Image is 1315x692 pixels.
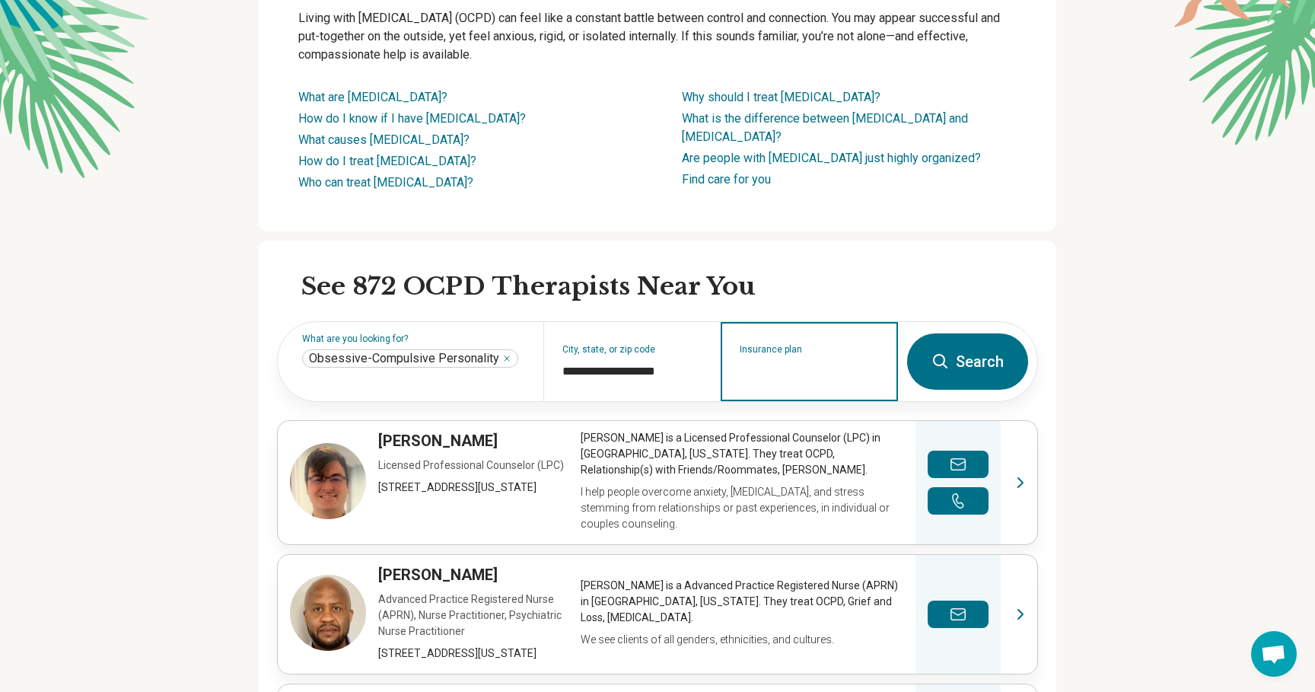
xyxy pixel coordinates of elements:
[301,271,1038,303] h2: See 872 OCPD Therapists Near You
[928,601,989,628] button: Send a message
[682,90,880,104] a: Why should I treat [MEDICAL_DATA]?
[309,351,499,366] span: Obsessive-Compulsive Personality
[502,354,511,363] button: Obsessive-Compulsive Personality
[928,451,989,478] button: Send a message
[682,111,968,144] a: What is the difference between [MEDICAL_DATA] and [MEDICAL_DATA]?
[298,175,473,190] a: Who can treat [MEDICAL_DATA]?
[302,334,525,343] label: What are you looking for?
[298,111,526,126] a: How do I know if I have [MEDICAL_DATA]?
[298,90,447,104] a: What are [MEDICAL_DATA]?
[298,154,476,168] a: How do I treat [MEDICAL_DATA]?
[1251,631,1297,677] div: Open chat
[302,349,518,368] div: Obsessive-Compulsive Personality
[298,9,1017,64] p: Living with [MEDICAL_DATA] (OCPD) can feel like a constant battle between control and connection....
[682,172,771,187] a: Find care for you
[928,487,989,515] button: Make a phone call
[298,132,470,147] a: What causes [MEDICAL_DATA]?
[682,151,981,165] a: Are people with [MEDICAL_DATA] just highly organized?
[907,333,1028,390] button: Search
